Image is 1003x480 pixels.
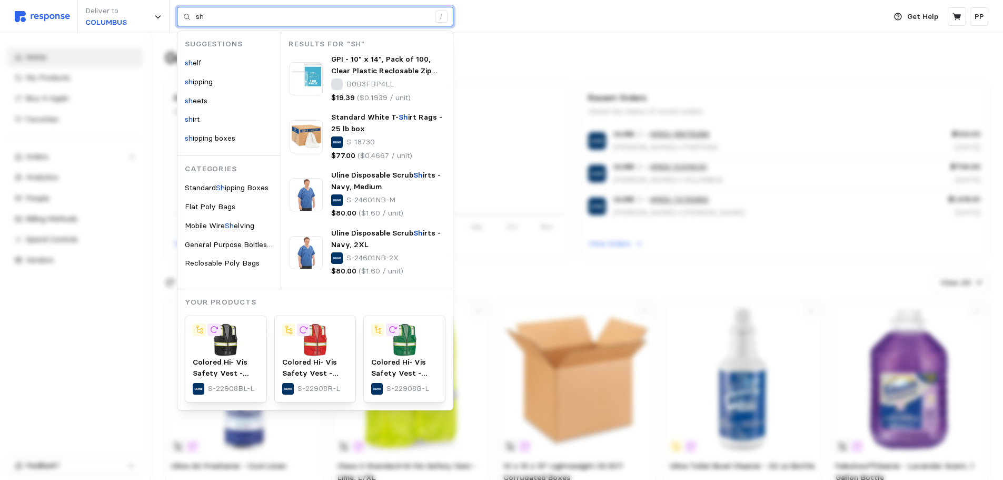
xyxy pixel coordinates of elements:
[331,54,437,121] span: GPI - 10" x 14", Pack of 100, Clear Plastic Reclosable Zip Bags, 2 Mil Thick, Zip Poly Bags with ...
[399,112,408,122] mark: Sh
[970,7,988,26] button: PP
[290,62,323,95] img: 31JmblRRoJL._SY445_SX342_QL70_FMwebp_.jpg
[225,183,269,192] span: ipping Boxes
[359,208,403,219] p: ($1.60 / unit)
[185,240,292,249] span: General Purpose Boltless Metal
[185,77,193,86] mark: sh
[208,383,254,395] p: S-22908BL-L
[435,11,448,23] div: /
[185,258,260,268] span: Reclosable Poly Bags
[290,120,323,153] img: S-18730
[331,150,355,162] p: $77.00
[331,208,356,219] p: $80.00
[225,221,234,230] mark: Sh
[185,183,216,192] span: Standard
[331,170,413,180] span: Uline Disposable Scrub
[193,114,200,124] span: irt
[185,202,235,211] span: Flat Poly Bags
[185,114,193,124] mark: sh
[331,92,355,104] p: $19.39
[346,136,375,148] p: S-18730
[331,228,441,249] span: irts - Navy, 2XL
[15,11,70,22] img: svg%3e
[386,383,429,395] p: S-22908G-L
[346,79,394,90] p: B0B3FBP4LL
[185,163,281,175] p: Categories
[413,228,423,238] mark: Sh
[216,183,225,192] mark: Sh
[359,266,403,277] p: ($1.60 / unit)
[289,38,453,50] p: Results for "sh"
[907,11,938,23] p: Get Help
[185,96,193,105] mark: sh
[331,112,442,133] span: irt Rags - 25 lb box
[185,38,281,50] p: Suggestions
[888,7,945,27] button: Get Help
[346,252,399,264] p: S-24601NB-2X
[331,112,399,122] span: Standard White T-
[346,194,395,206] p: S-24601NB-M
[185,297,453,308] p: Your Products
[290,178,323,211] img: S-24601NB-M
[193,77,213,86] span: ipping
[331,266,356,277] p: $80.00
[297,383,340,395] p: S-22908R-L
[282,357,338,389] span: Colored Hi- Vis Safety Vest - Red, L/XL
[85,5,127,17] p: Deliver to
[85,17,127,28] p: COLUMBUS
[290,236,323,269] img: S-24601NB-2X
[196,7,429,26] input: Search for a product name or SKU
[282,324,349,357] img: S-22908R-L
[331,170,441,191] span: irts - Navy, Medium
[193,58,201,67] span: elf
[371,357,427,389] span: Colored Hi- Vis Safety Vest - Green, L/XL
[357,92,411,104] p: ($0.1939 / unit)
[185,58,193,67] mark: sh
[331,228,413,238] span: Uline Disposable Scrub
[193,96,207,105] span: eets
[185,221,225,230] span: Mobile Wire
[371,324,438,357] img: S-22908G-L
[975,11,984,23] p: PP
[234,221,254,230] span: elving
[193,133,235,143] span: ipping boxes
[185,133,193,143] mark: sh
[193,357,249,389] span: Colored Hi- Vis Safety Vest - Black, L/XL
[193,324,259,357] img: S-22908BL-L
[357,150,412,162] p: ($0.4667 / unit)
[413,170,423,180] mark: Sh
